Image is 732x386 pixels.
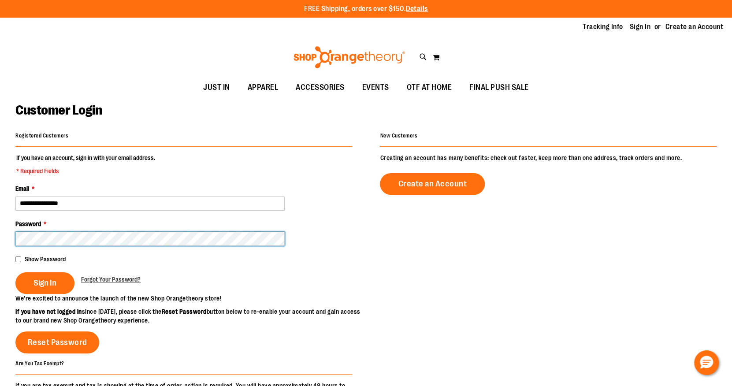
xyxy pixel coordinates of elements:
[380,133,417,139] strong: New Customers
[15,103,102,118] span: Customer Login
[15,185,29,192] span: Email
[406,5,428,13] a: Details
[15,331,99,353] a: Reset Password
[203,78,230,97] span: JUST IN
[15,133,68,139] strong: Registered Customers
[81,275,141,284] a: Forgot Your Password?
[239,78,287,98] a: APPAREL
[353,78,398,98] a: EVENTS
[25,256,66,263] span: Show Password
[287,78,353,98] a: ACCESSORIES
[33,278,56,288] span: Sign In
[469,78,529,97] span: FINAL PUSH SALE
[15,360,64,366] strong: Are You Tax Exempt?
[630,22,651,32] a: Sign In
[16,167,155,175] span: * Required Fields
[380,173,485,195] a: Create an Account
[81,276,141,283] span: Forgot Your Password?
[15,308,82,315] strong: If you have not logged in
[194,78,239,98] a: JUST IN
[665,22,724,32] a: Create an Account
[583,22,623,32] a: Tracking Info
[15,153,156,175] legend: If you have an account, sign in with your email address.
[15,307,366,325] p: since [DATE], please click the button below to re-enable your account and gain access to our bran...
[162,308,207,315] strong: Reset Password
[461,78,538,98] a: FINAL PUSH SALE
[398,179,467,189] span: Create an Account
[694,350,719,375] button: Hello, have a question? Let’s chat.
[304,4,428,14] p: FREE Shipping, orders over $150.
[362,78,389,97] span: EVENTS
[248,78,279,97] span: APPAREL
[398,78,461,98] a: OTF AT HOME
[407,78,452,97] span: OTF AT HOME
[15,272,74,294] button: Sign In
[15,294,366,303] p: We’re excited to announce the launch of the new Shop Orangetheory store!
[380,153,717,162] p: Creating an account has many benefits: check out faster, keep more than one address, track orders...
[292,46,406,68] img: Shop Orangetheory
[28,338,87,347] span: Reset Password
[296,78,345,97] span: ACCESSORIES
[15,220,41,227] span: Password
